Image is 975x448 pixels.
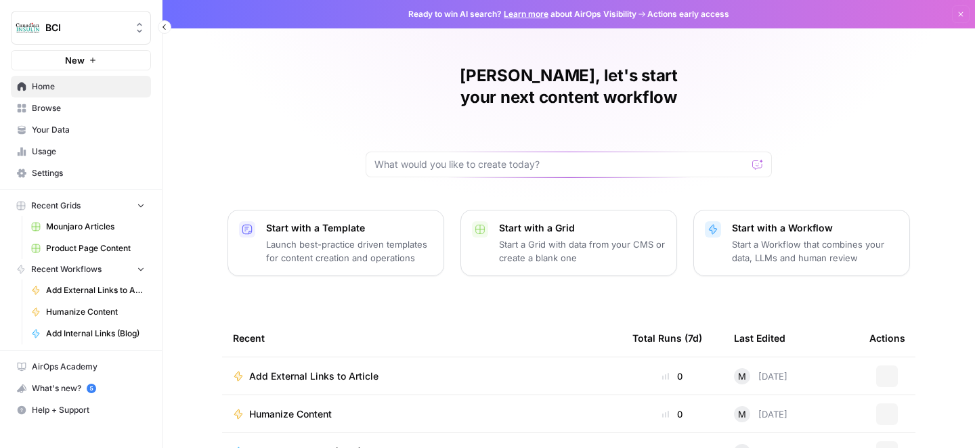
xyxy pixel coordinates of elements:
[233,369,611,383] a: Add External Links to Article
[11,399,151,421] button: Help + Support
[32,145,145,158] span: Usage
[374,158,747,171] input: What would you like to create today?
[734,319,785,357] div: Last Edited
[11,378,151,399] button: What's new? 5
[87,384,96,393] a: 5
[11,356,151,378] a: AirOps Academy
[46,306,145,318] span: Humanize Content
[632,369,712,383] div: 0
[366,65,772,108] h1: [PERSON_NAME], let's start your next content workflow
[25,238,151,259] a: Product Page Content
[266,221,433,235] p: Start with a Template
[11,119,151,141] a: Your Data
[65,53,85,67] span: New
[408,8,636,20] span: Ready to win AI search? about AirOps Visibility
[460,210,677,276] button: Start with a GridStart a Grid with data from your CMS or create a blank one
[647,8,729,20] span: Actions early access
[32,102,145,114] span: Browse
[732,221,898,235] p: Start with a Workflow
[233,407,611,421] a: Humanize Content
[499,238,666,265] p: Start a Grid with data from your CMS or create a blank one
[632,407,712,421] div: 0
[734,368,787,384] div: [DATE]
[11,259,151,279] button: Recent Workflows
[869,319,905,357] div: Actions
[11,76,151,97] a: Home
[227,210,444,276] button: Start with a TemplateLaunch best-practice driven templates for content creation and operations
[738,407,746,421] span: M
[31,263,102,275] span: Recent Workflows
[693,210,910,276] button: Start with a WorkflowStart a Workflow that combines your data, LLMs and human review
[32,81,145,93] span: Home
[504,9,548,19] a: Learn more
[499,221,666,235] p: Start with a Grid
[249,369,378,383] span: Add External Links to Article
[233,319,611,357] div: Recent
[46,328,145,340] span: Add Internal Links (Blog)
[11,196,151,216] button: Recent Grids
[45,21,127,35] span: BCI
[11,50,151,70] button: New
[12,378,150,399] div: What's new?
[25,323,151,344] a: Add Internal Links (Blog)
[32,404,145,416] span: Help + Support
[11,11,151,45] button: Workspace: BCI
[734,406,787,422] div: [DATE]
[32,124,145,136] span: Your Data
[16,16,40,40] img: BCI Logo
[46,242,145,254] span: Product Page Content
[32,167,145,179] span: Settings
[249,407,332,421] span: Humanize Content
[11,141,151,162] a: Usage
[89,385,93,392] text: 5
[25,279,151,301] a: Add External Links to Article
[46,284,145,296] span: Add External Links to Article
[46,221,145,233] span: Mounjaro Articles
[632,319,702,357] div: Total Runs (7d)
[738,369,746,383] span: M
[266,238,433,265] p: Launch best-practice driven templates for content creation and operations
[25,216,151,238] a: Mounjaro Articles
[31,200,81,212] span: Recent Grids
[732,238,898,265] p: Start a Workflow that combines your data, LLMs and human review
[11,162,151,184] a: Settings
[32,361,145,373] span: AirOps Academy
[11,97,151,119] a: Browse
[25,301,151,323] a: Humanize Content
